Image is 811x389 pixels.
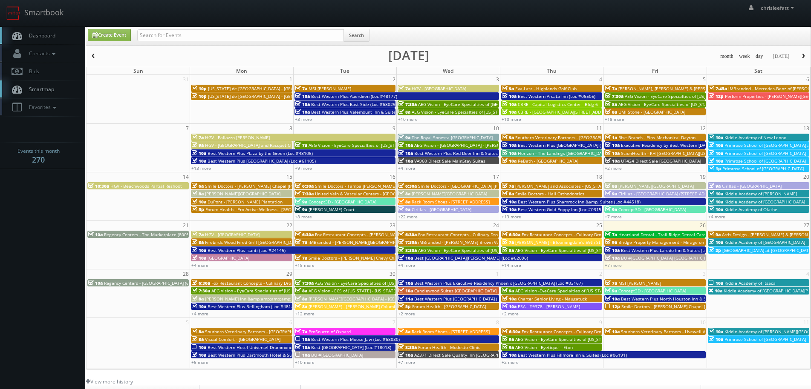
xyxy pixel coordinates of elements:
[709,336,723,342] span: 10a
[398,288,413,294] span: 10a
[315,232,464,237] span: Fox Restaurant Concepts - [PERSON_NAME] Cocina - [GEOGRAPHIC_DATA]
[518,303,580,309] span: ESA - #9378 - [PERSON_NAME]
[191,165,211,171] a: +13 more
[192,206,204,212] span: 5p
[309,86,351,92] span: MSI [PERSON_NAME]
[502,183,514,189] span: 7a
[502,199,517,205] span: 10a
[618,280,661,286] span: MSI [PERSON_NAME]
[205,134,270,140] span: HGV - Pallazzo [PERSON_NAME]
[398,134,410,140] span: 9a
[502,158,517,164] span: 10a
[295,109,310,115] span: 10a
[295,191,314,197] span: 7:30a
[398,329,410,335] span: 8a
[724,191,797,197] span: Kiddie Academy of [PERSON_NAME]
[398,158,413,164] span: 10a
[398,150,413,156] span: 10a
[104,232,193,237] span: Regency Centers - The Marketplace (80099)
[502,288,514,294] span: 9a
[110,183,182,189] span: HGV - Beachwoods Partial Reshoot
[309,303,414,309] span: [PERSON_NAME] - [PERSON_NAME] Columbus Circle
[295,296,307,302] span: 8a
[309,206,355,212] span: [PERSON_NAME] Court
[515,239,600,245] span: [PERSON_NAME] - Bloomingdale's 59th St
[605,150,620,156] span: 10a
[709,280,723,286] span: 10a
[295,232,314,237] span: 6:30a
[502,191,514,197] span: 8a
[502,247,514,253] span: 8a
[25,32,55,39] span: Dashboard
[295,239,307,245] span: 7a
[25,68,39,75] span: Bids
[192,142,204,148] span: 9a
[295,206,307,212] span: 9a
[753,51,766,62] button: day
[309,142,473,148] span: AEG Vision - EyeCare Specialties of [US_STATE] – EyeCare in [GEOGRAPHIC_DATA]
[295,344,310,350] span: 10a
[605,303,620,309] span: 12p
[295,255,307,261] span: 7a
[502,352,517,358] span: 10a
[502,86,514,92] span: 9a
[315,191,424,197] span: United Vein & Vascular Centers - [GEOGRAPHIC_DATA]
[724,199,805,205] span: Kiddie Academy of [GEOGRAPHIC_DATA]
[315,280,469,286] span: AEG Vision - EyeCare Specialties of [US_STATE] – [PERSON_NAME] Eye Clinic
[398,255,413,261] span: 10a
[398,280,413,286] span: 10a
[398,359,415,365] a: +7 more
[502,109,517,115] span: 10a
[709,288,722,294] span: 10a
[618,206,686,212] span: Concept3D - [GEOGRAPHIC_DATA]
[295,142,307,148] span: 7a
[515,247,766,253] span: AEG Vision - EyeCare Specialties of [US_STATE] – Drs. [PERSON_NAME] and [PERSON_NAME]-Ost and Ass...
[515,191,584,197] span: Smile Doctors - Hall Orthodontics
[618,239,739,245] span: Bridge Property Management - Mirage on [PERSON_NAME]
[618,183,694,189] span: [PERSON_NAME][GEOGRAPHIC_DATA]
[621,158,701,164] span: UT424 Direct Sale [GEOGRAPHIC_DATA]
[605,280,617,286] span: 7a
[398,86,410,92] span: 7a
[192,134,204,140] span: 7a
[208,86,326,92] span: [US_STATE] de [GEOGRAPHIC_DATA] - [GEOGRAPHIC_DATA]
[191,311,208,317] a: +4 more
[761,4,797,11] span: chrisleefatt
[311,336,400,342] span: Best Western Plus Moose Jaw (Loc #68030)
[418,101,600,107] span: AEG Vision - EyeCare Specialties of [GEOGRAPHIC_DATA][US_STATE] - [GEOGRAPHIC_DATA]
[621,329,791,335] span: Southern Veterinary Partners - Livewell Animal Urgent Care of [GEOGRAPHIC_DATA]
[192,93,207,99] span: 10p
[518,206,605,212] span: Best Western Gold Poppy Inn (Loc #03153)
[309,199,376,205] span: Concept3D - [GEOGRAPHIC_DATA]
[605,93,623,99] span: 7:30a
[412,109,556,115] span: AEG Vision - EyeCare Specialties of [US_STATE] - In Focus Vision Center
[618,191,720,197] span: Cirillas - [GEOGRAPHIC_DATA] ([STREET_ADDRESS])
[412,206,471,212] span: Cirillas - [GEOGRAPHIC_DATA]
[502,232,520,237] span: 6:30a
[192,280,210,286] span: 6:30a
[192,296,204,302] span: 8a
[398,352,413,358] span: 10a
[191,262,208,268] a: +4 more
[311,352,363,358] span: BU #[GEOGRAPHIC_DATA]
[343,29,369,42] button: Search
[709,206,723,212] span: 10a
[192,183,204,189] span: 6a
[724,206,777,212] span: Kiddie Academy of Olathe
[192,191,204,197] span: 8a
[518,296,587,302] span: Charter Senior Living - Naugatuck
[709,329,723,335] span: 10a
[398,116,418,122] a: +10 more
[295,311,315,317] a: +12 more
[709,191,723,197] span: 10a
[605,116,624,122] a: +18 more
[518,93,595,99] span: Best Western Arcata Inn (Loc #05505)
[770,51,792,62] button: [DATE]
[137,29,344,41] input: Search for Events
[605,214,622,220] a: +7 more
[192,247,206,253] span: 10a
[522,232,656,237] span: Fox Restaurant Concepts - Culinary Dropout - [GEOGRAPHIC_DATA]
[315,183,459,189] span: Smile Doctors - Tampa [PERSON_NAME] [PERSON_NAME] Orthodontics
[621,303,766,309] span: Smile Doctors - [PERSON_NAME] Chapel [PERSON_NAME] Orthodontics
[724,158,806,164] span: Primrose School of [GEOGRAPHIC_DATA]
